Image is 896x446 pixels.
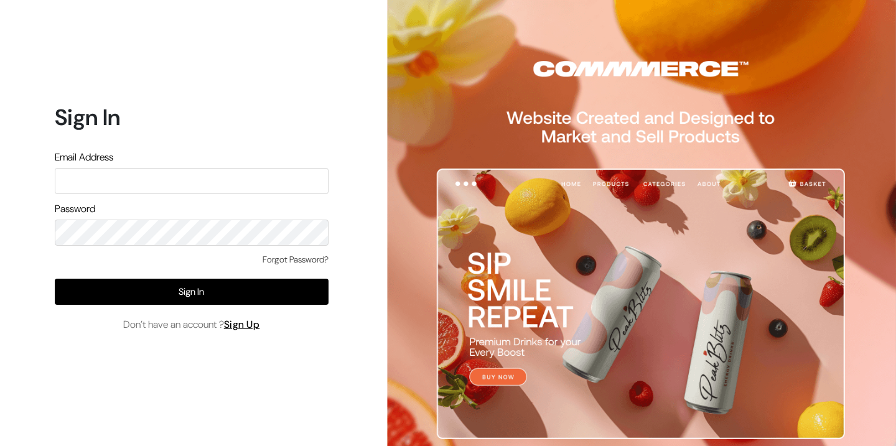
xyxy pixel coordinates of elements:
span: Don’t have an account ? [123,317,260,332]
label: Email Address [55,150,113,165]
h1: Sign In [55,104,329,131]
button: Sign In [55,279,329,305]
a: Forgot Password? [263,253,329,266]
a: Sign Up [224,318,260,331]
label: Password [55,202,95,216]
